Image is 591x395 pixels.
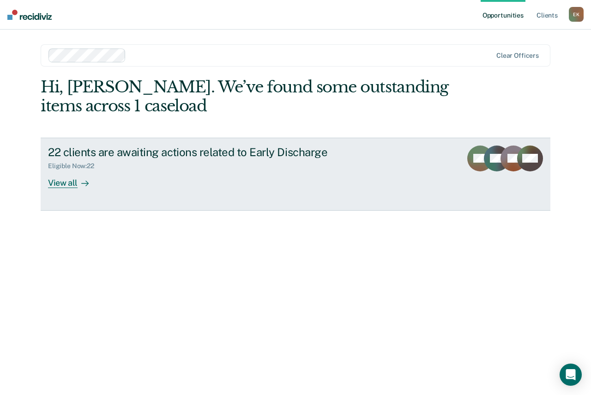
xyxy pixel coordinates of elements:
div: 22 clients are awaiting actions related to Early Discharge [48,146,372,159]
img: Recidiviz [7,10,52,20]
div: Open Intercom Messenger [560,364,582,386]
div: Eligible Now : 22 [48,162,102,170]
div: Hi, [PERSON_NAME]. We’ve found some outstanding items across 1 caseload [41,78,448,115]
div: E K [569,7,584,22]
div: View all [48,170,100,188]
a: 22 clients are awaiting actions related to Early DischargeEligible Now:22View all [41,138,550,211]
button: EK [569,7,584,22]
div: Clear officers [496,52,539,60]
